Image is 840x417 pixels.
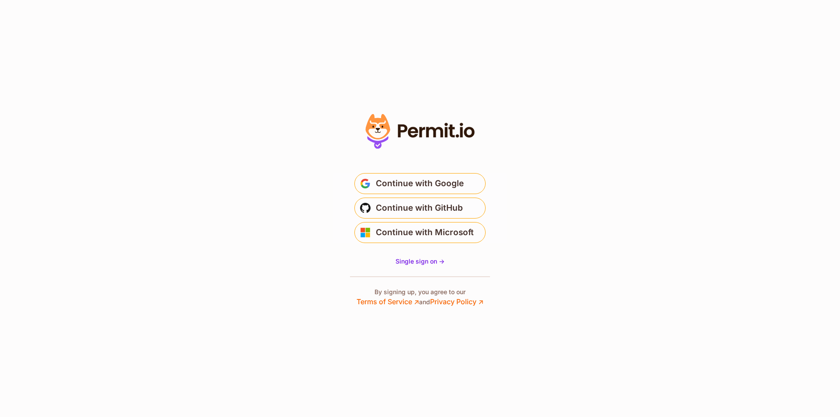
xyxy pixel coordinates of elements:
p: By signing up, you agree to our and [357,288,483,307]
a: Single sign on -> [395,257,444,266]
a: Terms of Service ↗ [357,297,419,306]
a: Privacy Policy ↗ [430,297,483,306]
button: Continue with Google [354,173,486,194]
span: Continue with Microsoft [376,226,474,240]
span: Continue with GitHub [376,201,463,215]
button: Continue with Microsoft [354,222,486,243]
span: Single sign on -> [395,257,444,265]
span: Continue with Google [376,177,464,191]
button: Continue with GitHub [354,198,486,219]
